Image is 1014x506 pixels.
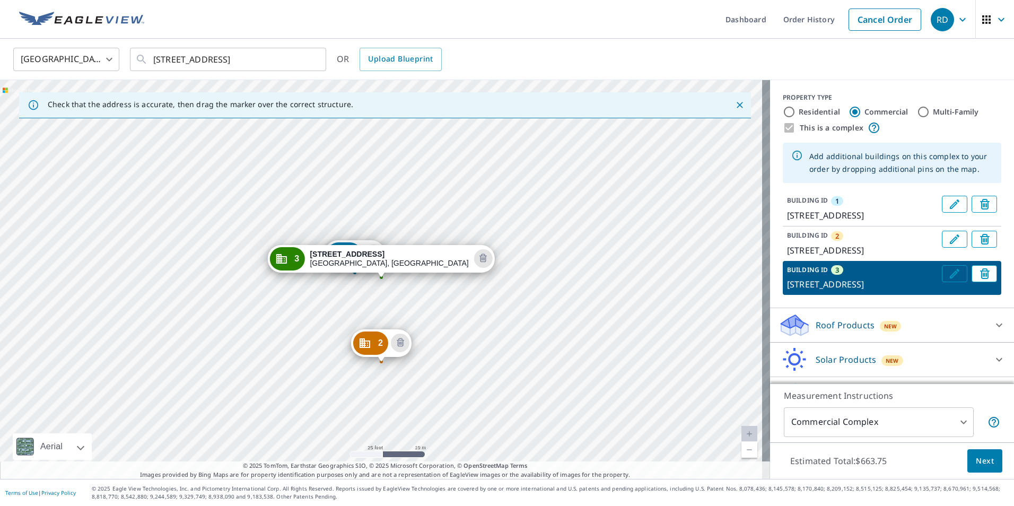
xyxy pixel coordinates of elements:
div: Dropped pin, building 3, Commercial property, 110 E Church St Weatherford, TX 76086 [267,245,494,278]
span: Each building may require a separate measurement report; if so, your account will be billed per r... [987,416,1000,429]
span: © 2025 TomTom, Earthstar Geographics SIO, © 2025 Microsoft Corporation, © [243,461,528,470]
div: RD [931,8,954,31]
button: Next [967,449,1002,473]
div: [GEOGRAPHIC_DATA], [GEOGRAPHIC_DATA] [310,250,468,268]
div: OR [337,48,442,71]
span: 2 [835,231,839,241]
img: EV Logo [19,12,144,28]
p: [STREET_ADDRESS] [787,278,938,291]
span: 2 [378,339,383,347]
button: Edit building 1 [942,196,967,213]
p: Solar Products [816,353,876,366]
div: Solar ProductsNew [779,347,1006,372]
span: 1 [835,196,839,206]
span: Upload Blueprint [368,53,433,66]
p: Roof Products [816,319,875,331]
strong: [STREET_ADDRESS] [310,250,384,258]
div: PROPERTY TYPE [783,93,1001,102]
p: BUILDING ID [787,265,828,274]
div: Dropped pin, building 1, Commercial property, 110 E Church St Weatherford, TX 76086 [325,240,385,273]
button: Delete building 2 [972,231,997,248]
a: Cancel Order [849,8,921,31]
a: Terms [510,461,528,469]
div: Walls ProductsNewWalls with Regular Delivery [779,381,1006,423]
label: Commercial [864,107,908,117]
button: Delete building 2 [391,334,409,352]
span: 3 [294,255,299,263]
span: New [884,322,897,330]
p: BUILDING ID [787,231,828,240]
p: Estimated Total: $663.75 [782,449,895,473]
label: Multi-Family [933,107,979,117]
p: BUILDING ID [787,196,828,205]
button: Delete building 3 [972,265,997,282]
p: Measurement Instructions [784,389,1000,402]
a: Privacy Policy [41,489,76,496]
button: Delete building 3 [474,249,493,268]
a: Upload Blueprint [360,48,441,71]
p: [STREET_ADDRESS] [787,209,938,222]
div: Aerial [13,433,92,460]
a: Current Level 20, Zoom In Disabled [741,426,757,442]
div: Add additional buildings on this complex to your order by dropping additional pins on the map. [809,146,993,180]
p: | [5,490,76,496]
input: Search by address or latitude-longitude [153,45,304,74]
div: Dropped pin, building 2, Commercial property, 120 College Ave Weatherford, TX 76086 [351,329,412,362]
span: Next [976,455,994,468]
a: OpenStreetMap [464,461,508,469]
span: New [886,356,899,365]
button: Close [733,98,747,112]
button: Edit building 2 [942,231,967,248]
a: Current Level 20, Zoom Out [741,442,757,458]
a: Terms of Use [5,489,38,496]
button: Delete building 1 [972,196,997,213]
div: Roof ProductsNew [779,312,1006,338]
p: [STREET_ADDRESS] [787,244,938,257]
label: Residential [799,107,840,117]
span: 3 [835,265,839,275]
div: Commercial Complex [784,407,974,437]
p: © 2025 Eagle View Technologies, Inc. and Pictometry International Corp. All Rights Reserved. Repo... [92,485,1009,501]
label: This is a complex [800,123,863,133]
p: Check that the address is accurate, then drag the marker over the correct structure. [48,100,353,109]
div: Aerial [37,433,66,460]
div: [GEOGRAPHIC_DATA] [13,45,119,74]
button: Edit building 3 [942,265,967,282]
